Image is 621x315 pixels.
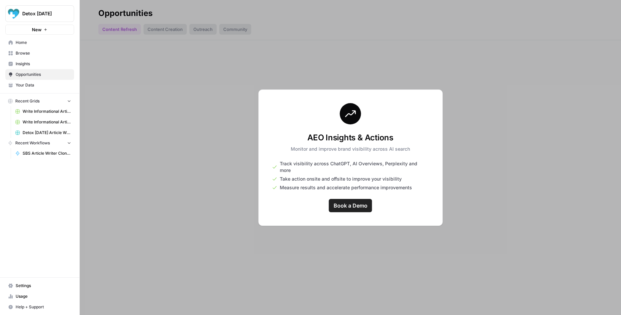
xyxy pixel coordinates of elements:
img: Detox Today Logo [8,8,20,20]
a: Detox [DATE] Article Writer Grid [12,127,74,138]
button: Help + Support [5,302,74,312]
a: Usage [5,291,74,302]
span: Insights [16,61,71,67]
button: New [5,25,74,35]
span: Help + Support [16,304,71,310]
a: Browse [5,48,74,59]
a: Write Informational Article [12,106,74,117]
span: Detox [DATE] Article Writer Grid [23,130,71,136]
span: Write Informational Article [23,108,71,114]
button: Recent Workflows [5,138,74,148]
span: New [32,26,42,33]
span: Recent Grids [15,98,40,104]
span: Settings [16,283,71,289]
h3: AEO Insights & Actions [291,132,410,143]
a: SBS Article Writer Clone v1 [12,148,74,159]
span: Book a Demo [334,202,367,210]
span: Your Data [16,82,71,88]
span: Detox [DATE] [22,10,62,17]
a: Home [5,37,74,48]
a: Your Data [5,80,74,90]
a: Opportunities [5,69,74,80]
span: Opportunities [16,72,71,78]
a: Write Informational Article [12,117,74,127]
span: Home [16,40,71,46]
span: Recent Workflows [15,140,50,146]
span: Track visibility across ChatGPT, AI Overviews, Perplexity and more [280,160,429,174]
span: Write Informational Article [23,119,71,125]
span: Take action onsite and offsite to improve your visibility [280,176,402,182]
span: Browse [16,50,71,56]
a: Settings [5,280,74,291]
button: Workspace: Detox Today [5,5,74,22]
a: Insights [5,59,74,69]
span: Measure results and accelerate performance improvements [280,184,412,191]
span: SBS Article Writer Clone v1 [23,150,71,156]
a: Book a Demo [329,199,372,212]
button: Recent Grids [5,96,74,106]
p: Monitor and improve brand visibility across AI search [291,146,410,152]
span: Usage [16,293,71,299]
